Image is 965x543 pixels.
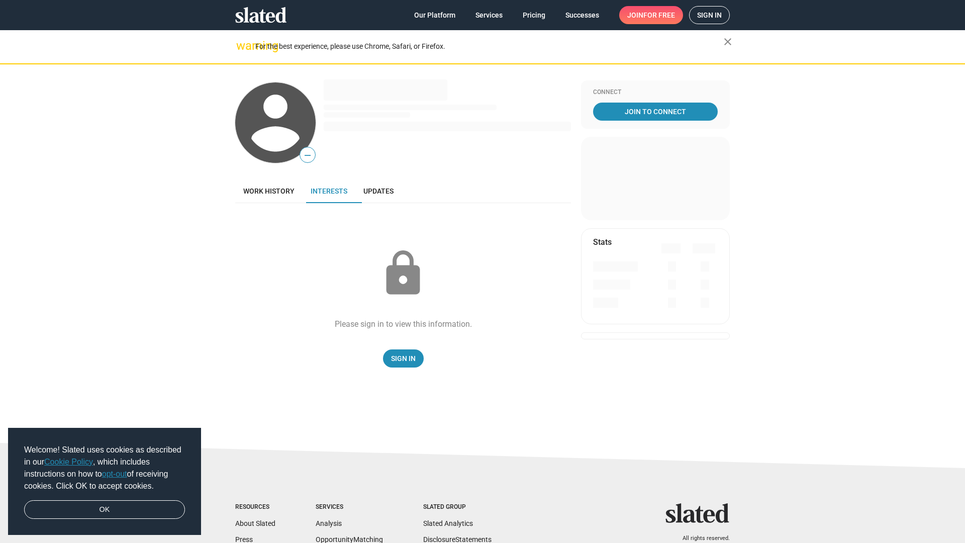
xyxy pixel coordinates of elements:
div: Slated Group [423,503,492,511]
a: Our Platform [406,6,463,24]
a: dismiss cookie message [24,500,185,519]
span: Our Platform [414,6,455,24]
span: Welcome! Slated uses cookies as described in our , which includes instructions on how to of recei... [24,444,185,492]
span: Work history [243,187,295,195]
div: Connect [593,88,718,97]
a: Sign in [689,6,730,24]
mat-icon: close [722,36,734,48]
a: Services [467,6,511,24]
span: Interests [311,187,347,195]
span: Sign in [697,7,722,24]
span: Sign In [391,349,416,368]
a: Sign In [383,349,424,368]
div: cookieconsent [8,428,201,535]
a: Analysis [316,519,342,527]
span: Join [627,6,675,24]
a: Slated Analytics [423,519,473,527]
div: For the best experience, please use Chrome, Safari, or Firefox. [255,40,724,53]
a: Pricing [515,6,553,24]
a: Cookie Policy [44,458,93,466]
span: Successes [565,6,599,24]
span: Join To Connect [595,103,716,121]
a: Join To Connect [593,103,718,121]
a: Work history [235,179,303,203]
span: Services [475,6,503,24]
div: Please sign in to view this information. [335,319,472,329]
mat-icon: lock [378,248,428,299]
div: Services [316,503,383,511]
span: Pricing [523,6,545,24]
div: Resources [235,503,275,511]
a: opt-out [102,470,127,478]
mat-icon: warning [236,40,248,52]
a: About Slated [235,519,275,527]
a: Joinfor free [619,6,683,24]
span: Updates [363,187,394,195]
mat-card-title: Stats [593,237,612,247]
a: Updates [355,179,402,203]
a: Successes [557,6,607,24]
span: — [300,149,315,162]
a: Interests [303,179,355,203]
span: for free [643,6,675,24]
